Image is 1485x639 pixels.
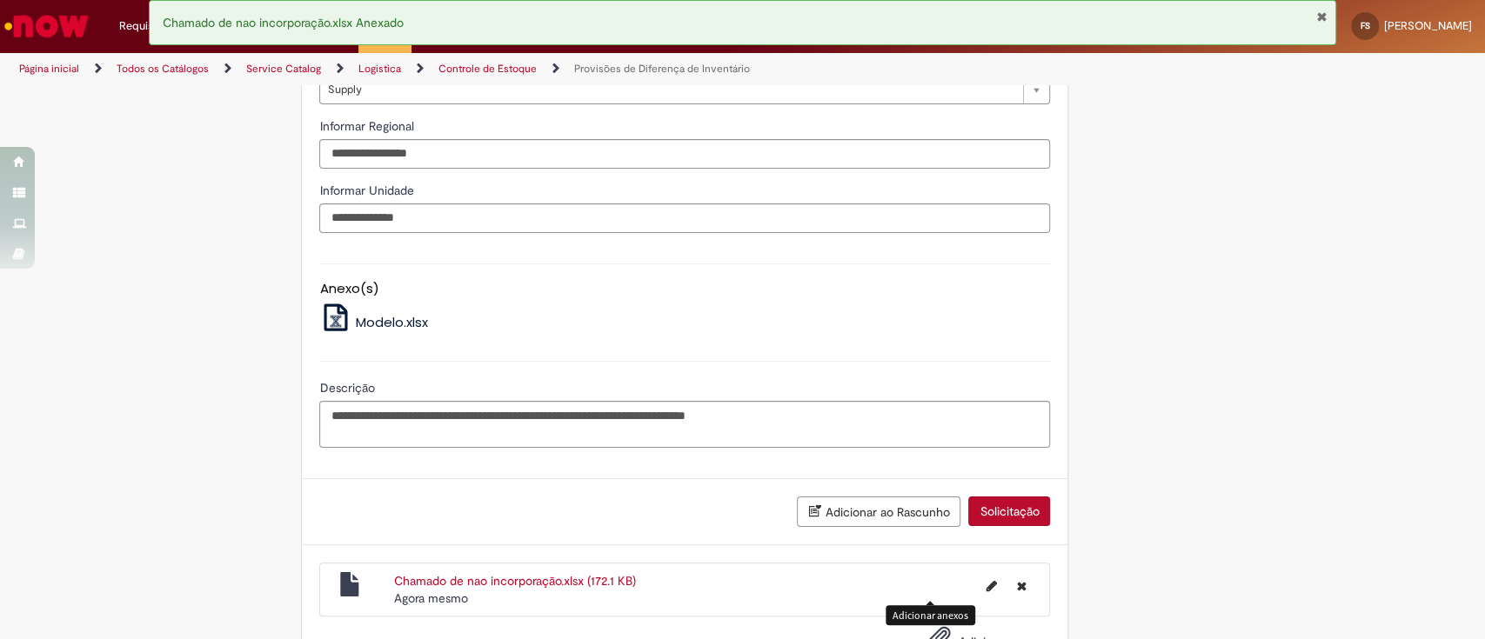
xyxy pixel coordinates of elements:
img: ServiceNow [2,9,91,43]
textarea: Descrição [319,401,1050,448]
a: Controle de Estoque [438,62,537,76]
input: Informar Unidade [319,203,1050,233]
span: Descrição [319,380,378,396]
span: Modelo.xlsx [356,313,428,331]
span: Informar Unidade [319,183,417,198]
ul: Trilhas de página [13,53,977,85]
button: Editar nome de arquivo Chamado de nao incorporação.xlsx [975,572,1007,600]
a: Todos os Catálogos [117,62,209,76]
a: Modelo.xlsx [319,313,428,331]
a: Provisões de Diferença de Inventário [574,62,750,76]
a: Chamado de nao incorporação.xlsx (172.1 KB) [394,573,636,589]
button: Adicionar ao Rascunho [797,496,960,527]
span: Requisições [119,17,180,35]
span: Agora mesmo [394,590,468,606]
input: Informar Regional [319,139,1050,169]
span: Supply [327,76,1014,103]
span: [PERSON_NAME] [1384,18,1472,33]
a: Service Catalog [246,62,321,76]
button: Solicitação [968,496,1050,526]
span: Chamado de nao incorporação.xlsx Anexado [163,15,404,30]
span: FS [1361,20,1370,31]
time: 29/09/2025 17:20:01 [394,590,468,606]
div: Adicionar anexos [886,605,975,625]
button: Fechar Notificação [1315,10,1327,23]
span: Informar Regional [319,118,417,134]
a: Logistica [358,62,401,76]
h5: Anexo(s) [319,282,1050,296]
a: Página inicial [19,62,79,76]
button: Excluir Chamado de nao incorporação.xlsx [1006,572,1036,600]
